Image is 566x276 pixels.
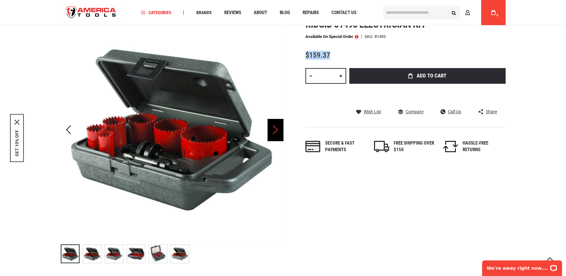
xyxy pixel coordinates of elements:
a: Categories [138,8,174,17]
button: GET 10% OFF [14,130,19,157]
span: Compare [406,109,423,114]
span: Blog [279,10,290,15]
div: RIDGID 81495 ELECTRICIAN KIT [127,241,148,266]
a: About [251,8,270,17]
button: Close [14,120,19,125]
div: HASSLE-FREE RETURNS [463,140,503,153]
a: Call Us [440,109,461,114]
img: shipping [374,141,389,152]
span: Categories [141,10,171,15]
div: Previous [61,19,76,241]
img: RIDGID 81495 ELECTRICIAN KIT [127,245,145,263]
p: Available on Special Order [305,34,358,39]
a: Repairs [299,8,321,17]
button: Add to Cart [349,68,506,84]
a: Reviews [221,8,244,17]
a: Blog [277,8,293,17]
span: About [253,10,267,15]
span: Add to Cart [417,73,446,78]
span: Wish List [364,109,381,114]
iframe: LiveChat chat widget [478,256,566,276]
span: Brands [196,10,211,15]
a: Brands [193,8,214,17]
button: Search [448,7,460,19]
span: Reviews [224,10,241,15]
span: Repairs [302,10,319,15]
div: RIDGID 81495 ELECTRICIAN KIT [83,241,105,266]
div: Secure & fast payments [325,140,366,153]
img: returns [443,141,458,152]
img: RIDGID 81495 ELECTRICIAN KIT [171,245,189,263]
div: RIDGID 81495 ELECTRICIAN KIT [170,241,189,266]
img: payments [305,141,320,152]
div: RIDGID 81495 ELECTRICIAN KIT [148,241,170,266]
span: Share [486,109,497,114]
a: Contact Us [328,8,359,17]
span: Call Us [448,109,461,114]
img: America Tools [61,1,122,24]
a: Compare [398,109,423,114]
a: store logo [61,1,122,24]
img: RIDGID 81495 ELECTRICIAN KIT [60,19,283,241]
span: $159.37 [305,51,330,60]
span: 0 [496,13,498,17]
iframe: Secure express checkout frame [348,86,507,104]
img: RIDGID 81495 ELECTRICIAN KIT [149,245,167,263]
img: RIDGID 81495 ELECTRICIAN KIT [83,245,101,263]
div: FREE SHIPPING OVER $150 [394,140,434,153]
a: Wish List [356,109,381,114]
div: RIDGID 81495 ELECTRICIAN KIT [105,241,127,266]
span: Contact Us [331,10,356,15]
strong: SKU [365,34,375,39]
div: RIDGID 81495 ELECTRICIAN KIT [61,241,83,266]
img: RIDGID 81495 ELECTRICIAN KIT [105,245,123,263]
svg: close icon [14,120,19,125]
div: Next [267,19,283,241]
div: 81495 [375,34,386,39]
